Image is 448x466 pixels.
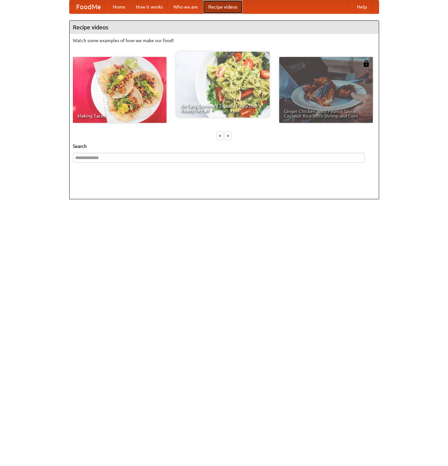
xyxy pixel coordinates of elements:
span: Making Tacos [77,114,162,118]
a: Who we are [168,0,203,14]
a: FoodMe [70,0,107,14]
div: » [225,131,231,140]
h5: Search [73,143,375,150]
a: An Easy, Summery Tomato Pasta That's Ready for Fall [176,52,270,118]
a: Making Tacos [73,57,166,123]
a: Recipe videos [203,0,243,14]
span: An Easy, Summery Tomato Pasta That's Ready for Fall [181,104,265,113]
a: Home [107,0,131,14]
p: Watch some examples of how we make our food! [73,37,375,44]
h4: Recipe videos [70,21,379,34]
a: Help [352,0,372,14]
div: « [217,131,223,140]
img: 483408.png [363,60,370,67]
a: How it works [131,0,168,14]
